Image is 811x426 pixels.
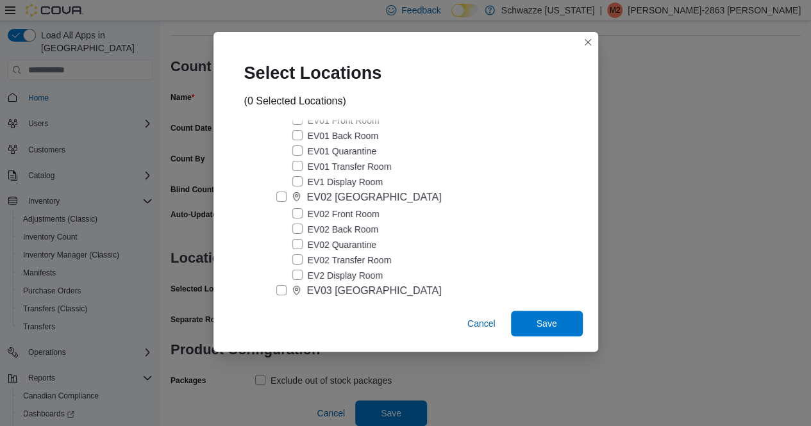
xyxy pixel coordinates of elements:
div: EV03 [GEOGRAPHIC_DATA] [307,283,442,299]
label: EV01 Front Room [292,113,380,128]
label: EV03 Front Room [292,300,380,315]
div: Select Locations [229,47,408,94]
label: EV02 Front Room [292,206,380,222]
div: (0 Selected Locations) [244,94,346,109]
button: Save [511,311,583,336]
span: Cancel [467,317,496,330]
label: EV01 Back Room [292,128,379,143]
div: EV02 [GEOGRAPHIC_DATA] [307,190,442,205]
label: EV01 Quarantine [292,143,376,159]
label: EV2 Display Room [292,268,383,283]
label: EV02 Back Room [292,222,379,237]
label: EV01 Transfer Room [292,159,392,174]
label: EV1 Display Room [292,174,383,190]
span: Save [537,317,557,330]
button: Cancel [462,311,501,336]
label: EV02 Transfer Room [292,252,392,268]
button: Closes this modal window [580,35,596,50]
label: EV02 Quarantine [292,237,376,252]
